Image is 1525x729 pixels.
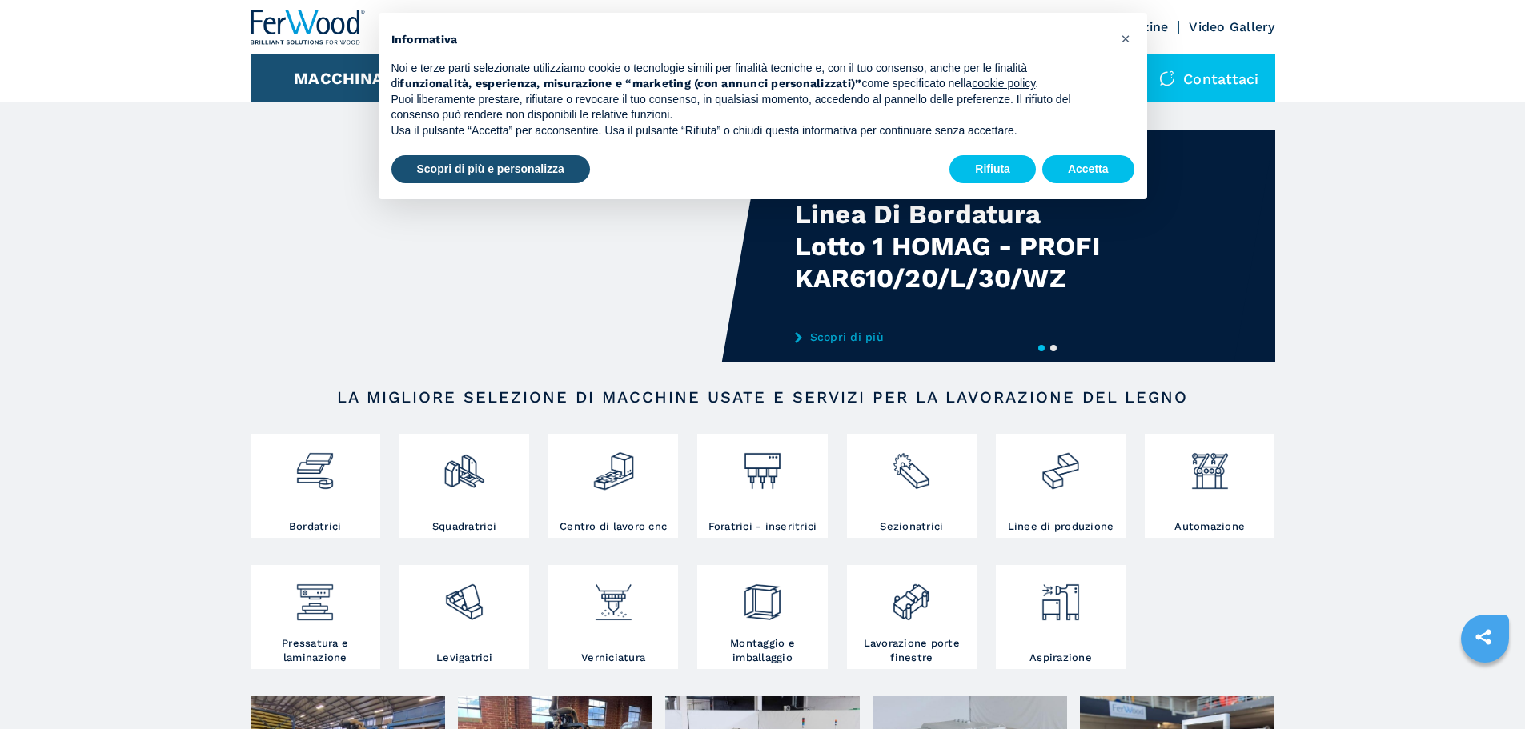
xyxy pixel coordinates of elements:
a: Video Gallery [1189,19,1274,34]
h3: Automazione [1174,519,1245,534]
h3: Foratrici - inseritrici [708,519,817,534]
img: lavorazione_porte_finestre_2.png [890,569,933,623]
img: Contattaci [1159,70,1175,86]
img: bordatrici_1.png [294,438,336,492]
a: sharethis [1463,617,1503,657]
h3: Levigatrici [436,651,492,665]
img: foratrici_inseritrici_2.png [741,438,784,492]
img: Ferwood [251,10,366,45]
h3: Lavorazione porte finestre [851,636,973,665]
strong: funzionalità, esperienza, misurazione e “marketing (con annunci personalizzati)” [399,77,861,90]
img: centro_di_lavoro_cnc_2.png [592,438,635,492]
a: Verniciatura [548,565,678,669]
button: 1 [1038,345,1045,351]
img: montaggio_imballaggio_2.png [741,569,784,623]
a: Levigatrici [399,565,529,669]
img: aspirazione_1.png [1039,569,1082,623]
p: Usa il pulsante “Accetta” per acconsentire. Usa il pulsante “Rifiuta” o chiudi questa informativa... [391,123,1109,139]
h3: Montaggio e imballaggio [701,636,823,665]
img: verniciatura_1.png [592,569,635,623]
video: Your browser does not support the video tag. [251,130,763,362]
h3: Sezionatrici [880,519,943,534]
h3: Bordatrici [289,519,342,534]
h3: Centro di lavoro cnc [560,519,667,534]
a: Montaggio e imballaggio [697,565,827,669]
div: Contattaci [1143,54,1275,102]
a: Pressatura e laminazione [251,565,380,669]
img: automazione.png [1189,438,1231,492]
h3: Aspirazione [1029,651,1092,665]
img: squadratrici_2.png [443,438,485,492]
img: sezionatrici_2.png [890,438,933,492]
img: linee_di_produzione_2.png [1039,438,1082,492]
a: Centro di lavoro cnc [548,434,678,538]
a: Linee di produzione [996,434,1126,538]
a: Sezionatrici [847,434,977,538]
h3: Linee di produzione [1008,519,1114,534]
p: Noi e terze parti selezionate utilizziamo cookie o tecnologie simili per finalità tecniche e, con... [391,61,1109,92]
img: levigatrici_2.png [443,569,485,623]
a: Scopri di più [795,330,1109,343]
button: Macchinari [294,69,400,88]
span: × [1121,29,1130,48]
button: Scopri di più e personalizza [391,155,590,184]
a: Foratrici - inseritrici [697,434,827,538]
iframe: Chat [1457,657,1513,717]
button: Rifiuta [949,155,1036,184]
a: Aspirazione [996,565,1126,669]
h3: Verniciatura [581,651,645,665]
button: 2 [1050,345,1057,351]
h3: Squadratrici [432,519,496,534]
h3: Pressatura e laminazione [255,636,376,665]
a: Lavorazione porte finestre [847,565,977,669]
img: pressa-strettoia.png [294,569,336,623]
a: cookie policy [972,77,1035,90]
a: Bordatrici [251,434,380,538]
a: Squadratrici [399,434,529,538]
a: Automazione [1145,434,1274,538]
button: Accetta [1042,155,1134,184]
button: Chiudi questa informativa [1114,26,1139,51]
p: Puoi liberamente prestare, rifiutare o revocare il tuo consenso, in qualsiasi momento, accedendo ... [391,92,1109,123]
h2: LA MIGLIORE SELEZIONE DI MACCHINE USATE E SERVIZI PER LA LAVORAZIONE DEL LEGNO [302,387,1224,407]
h2: Informativa [391,32,1109,48]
